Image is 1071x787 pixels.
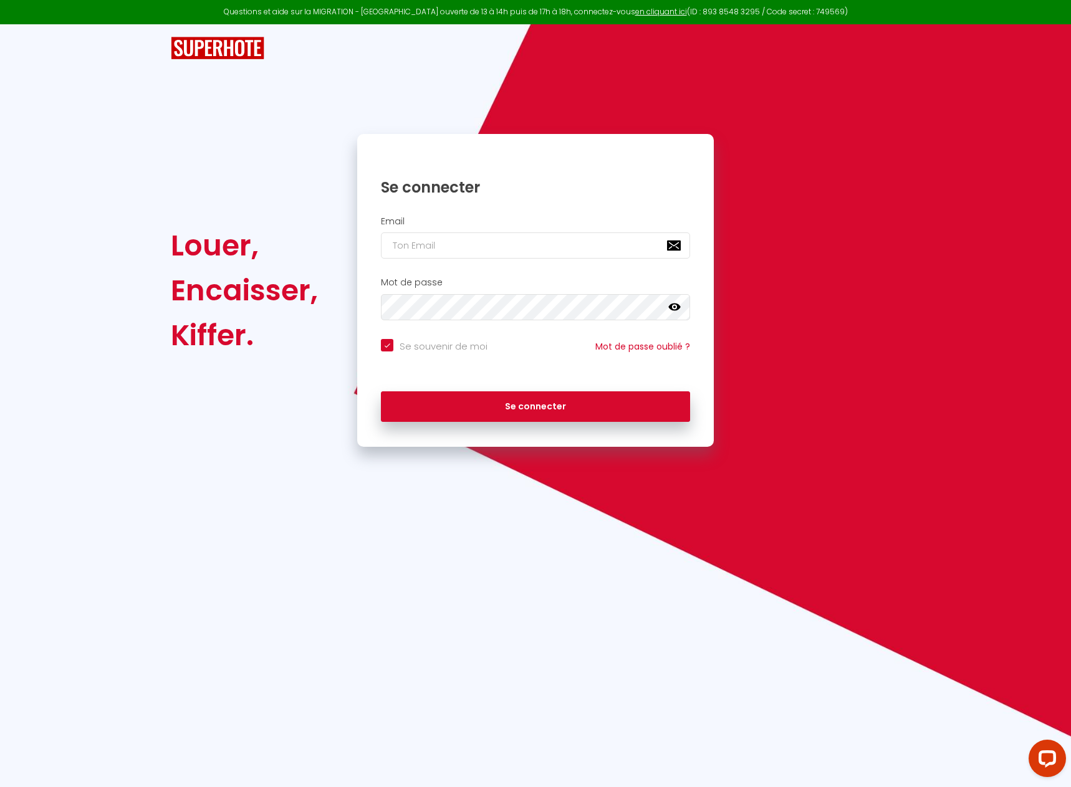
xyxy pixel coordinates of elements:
iframe: LiveChat chat widget [1019,735,1071,787]
a: en cliquant ici [635,6,687,17]
div: Kiffer. [171,313,318,358]
input: Ton Email [381,232,690,259]
h1: Se connecter [381,178,690,197]
h2: Email [381,216,690,227]
img: SuperHote logo [171,37,264,60]
a: Mot de passe oublié ? [595,340,690,353]
div: Louer, [171,223,318,268]
div: Encaisser, [171,268,318,313]
h2: Mot de passe [381,277,690,288]
button: Se connecter [381,391,690,422]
